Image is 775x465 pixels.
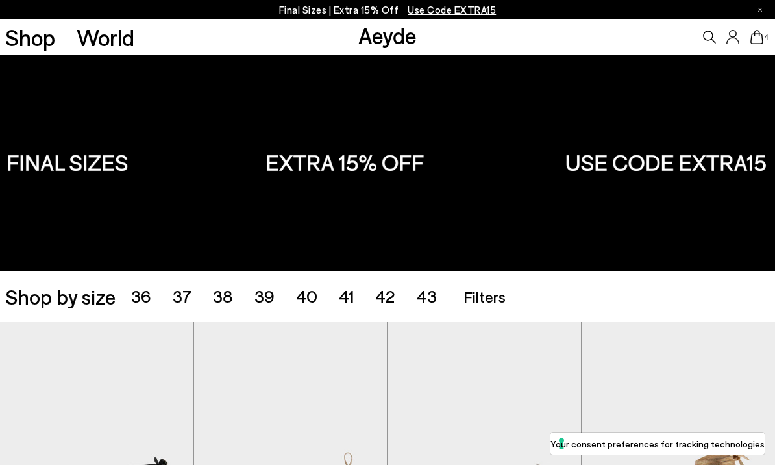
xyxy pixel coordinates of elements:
span: 4 [763,34,770,41]
label: Your consent preferences for tracking technologies [550,437,765,451]
a: 4 [750,30,763,44]
span: Shop by size [5,286,116,307]
span: 43 [417,286,437,306]
button: Your consent preferences for tracking technologies [550,433,765,455]
span: 41 [339,286,354,306]
span: 37 [173,286,191,306]
span: 39 [254,286,275,306]
span: 40 [296,286,317,306]
span: Filters [463,287,506,306]
span: Navigate to /collections/ss25-final-sizes [408,4,496,16]
a: Shop [5,26,55,49]
a: World [77,26,134,49]
a: Aeyde [358,21,417,49]
span: 42 [375,286,395,306]
span: 38 [213,286,233,306]
span: 36 [131,286,151,306]
p: Final Sizes | Extra 15% Off [279,2,497,18]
